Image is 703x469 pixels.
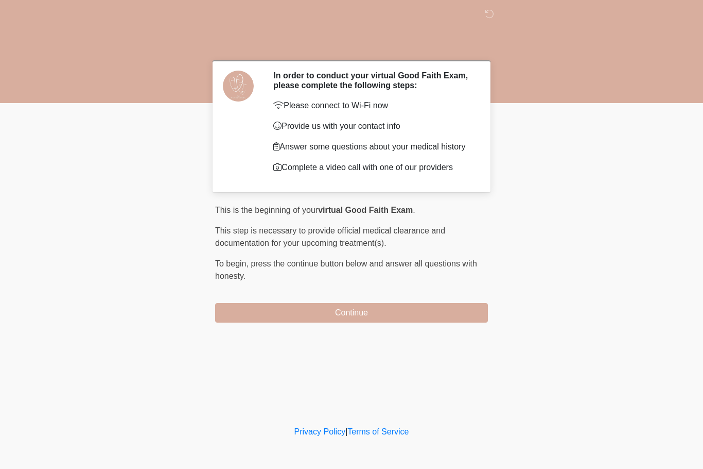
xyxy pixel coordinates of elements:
strong: virtual Good Faith Exam [318,206,413,214]
a: | [345,427,347,436]
p: Provide us with your contact info [273,120,472,132]
p: Answer some questions about your medical history [273,141,472,153]
span: . [413,206,415,214]
a: Terms of Service [347,427,409,436]
button: Continue [215,303,488,323]
h2: In order to conduct your virtual Good Faith Exam, please complete the following steps: [273,71,472,90]
span: This is the beginning of your [215,206,318,214]
img: DM Studio Logo [205,8,218,21]
span: press the continue button below and answer all questions with honesty. [215,259,477,280]
p: Complete a video call with one of our providers [273,161,472,174]
span: To begin, [215,259,251,268]
span: This step is necessary to provide official medical clearance and documentation for your upcoming ... [215,226,445,247]
p: Please connect to Wi-Fi now [273,99,472,112]
img: Agent Avatar [223,71,254,102]
a: Privacy Policy [294,427,346,436]
h1: ‎ ‎ [207,37,496,56]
